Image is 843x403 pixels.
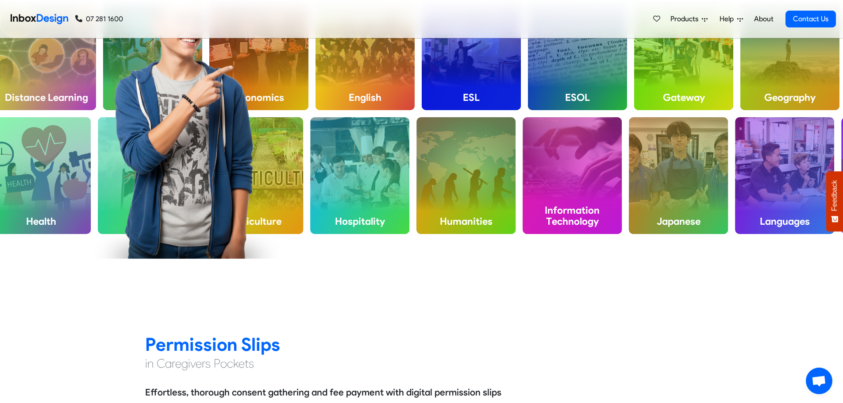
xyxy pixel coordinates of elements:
[826,171,843,231] button: Feedback - Show survey
[145,386,501,399] h5: Effortless, thorough consent gathering and fee payment with digital permission slips
[751,10,776,28] a: About
[629,208,728,234] h4: Japanese
[806,368,832,394] a: Open chat
[740,84,839,110] h4: Geography
[670,14,702,24] span: Products
[145,356,698,372] h4: in Caregivers Pockets
[716,10,747,28] a: Help
[75,14,123,24] a: 07 281 1600
[634,84,733,110] h4: Gateway
[667,10,711,28] a: Products
[831,180,839,211] span: Feedback
[422,84,521,110] h4: ESL
[523,197,622,234] h4: Information Technology
[416,208,516,234] h4: Humanities
[735,208,834,234] h4: Languages
[310,208,409,234] h4: Hospitality
[204,208,303,234] h4: Horticulture
[528,84,627,110] h4: ESOL
[720,14,737,24] span: Help
[145,333,698,356] h2: Permission Slips
[785,11,836,27] a: Contact Us
[316,84,415,110] h4: English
